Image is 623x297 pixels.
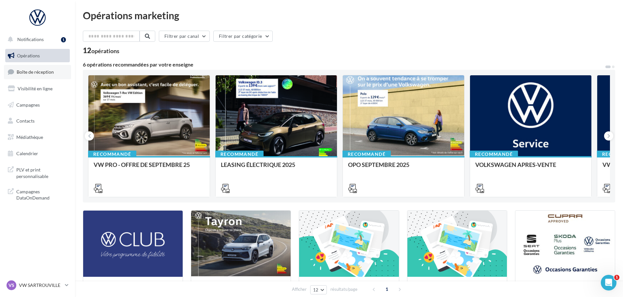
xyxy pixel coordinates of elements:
div: 1 [61,37,66,42]
span: résultats/page [330,286,357,292]
span: Médiathèque [16,134,43,140]
span: 1 [382,284,392,294]
div: VW PRO - OFFRE DE SEPTEMBRE 25 [94,161,205,174]
div: OPO SEPTEMBRE 2025 [348,161,459,174]
a: Campagnes DataOnDemand [4,185,71,204]
span: 1 [614,275,619,280]
div: opérations [91,48,119,54]
p: VW SARTROUVILLE [19,282,62,289]
div: Recommandé [470,151,518,158]
span: Boîte de réception [17,69,54,75]
span: PLV et print personnalisable [16,165,67,179]
span: Campagnes [16,102,40,107]
a: PLV et print personnalisable [4,163,71,182]
div: Recommandé [342,151,391,158]
div: Recommandé [215,151,264,158]
a: Calendrier [4,147,71,160]
button: Notifications 1 [4,33,68,46]
span: Calendrier [16,151,38,156]
div: 12 [83,47,119,54]
div: LEASING ÉLECTRIQUE 2025 [221,161,332,174]
iframe: Intercom live chat [601,275,616,290]
a: Contacts [4,114,71,128]
span: Campagnes DataOnDemand [16,187,67,201]
a: Boîte de réception [4,65,71,79]
div: Recommandé [88,151,136,158]
span: Contacts [16,118,35,124]
span: Notifications [17,37,44,42]
a: Campagnes [4,98,71,112]
a: Visibilité en ligne [4,82,71,96]
button: Filtrer par canal [159,31,210,42]
div: 6 opérations recommandées par votre enseigne [83,62,605,67]
button: Filtrer par catégorie [213,31,273,42]
a: VS VW SARTROUVILLE [5,279,70,291]
span: 12 [313,287,319,292]
span: Opérations [17,53,40,58]
span: VS [8,282,14,289]
a: Opérations [4,49,71,63]
span: Afficher [292,286,307,292]
div: Opérations marketing [83,10,615,20]
a: Médiathèque [4,130,71,144]
div: VOLKSWAGEN APRES-VENTE [475,161,586,174]
span: Visibilité en ligne [18,86,53,91]
button: 12 [310,285,327,294]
